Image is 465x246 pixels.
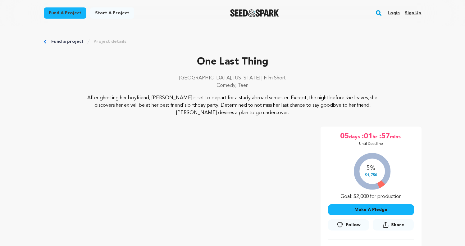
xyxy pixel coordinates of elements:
p: One Last Thing [44,55,422,69]
a: Login [388,8,400,18]
a: Fund a project [51,38,84,45]
p: After ghosting her boyfriend, [PERSON_NAME] is set to depart for a study abroad semester. Except,... [81,94,384,117]
p: Until Deadline [359,141,383,146]
a: Project details [93,38,126,45]
a: Fund a project [44,7,86,19]
span: days [349,132,361,141]
a: Seed&Spark Homepage [230,9,279,17]
a: Follow [328,219,369,230]
a: Start a project [90,7,134,19]
span: 05 [340,132,349,141]
div: Breadcrumb [44,38,422,45]
p: Comedy, Teen [44,82,422,89]
p: [GEOGRAPHIC_DATA], [US_STATE] | Film Short [44,74,422,82]
span: hr [372,132,379,141]
a: Sign up [405,8,421,18]
img: Seed&Spark Logo Dark Mode [230,9,279,17]
span: :57 [379,132,390,141]
button: Make A Pledge [328,204,414,215]
span: Follow [346,222,361,228]
span: mins [390,132,402,141]
button: Share [373,219,414,230]
span: Share [373,219,414,233]
span: :01 [361,132,372,141]
span: Share [391,222,404,228]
